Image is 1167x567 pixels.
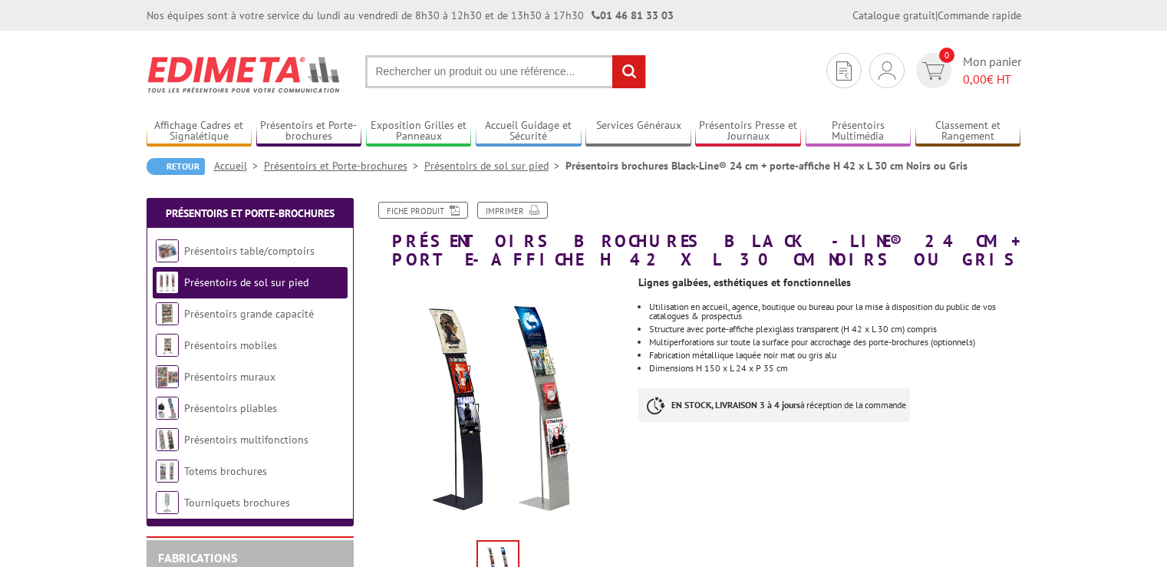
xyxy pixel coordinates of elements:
[184,433,308,447] a: Présentoirs multifonctions
[366,119,472,144] a: Exposition Grilles et Panneaux
[565,158,968,173] li: Présentoirs brochures Black-Line® 24 cm + porte-affiche H 42 x L 30 cm Noirs ou Gris
[592,8,674,22] strong: 01 46 81 33 03
[147,46,342,103] img: Edimeta
[365,55,646,88] input: Rechercher un produit ou une référence...
[156,397,179,420] img: Présentoirs pliables
[184,496,290,509] a: Tourniquets brochures
[852,8,935,22] a: Catalogue gratuit
[184,244,315,258] a: Présentoirs table/comptoirs
[369,276,628,535] img: presentoirs_de_sol_3001.jpg
[852,8,1021,23] div: |
[836,61,852,81] img: devis rapide
[184,401,277,415] a: Présentoirs pliables
[638,275,851,289] strong: Lignes galbées, esthétiques et fonctionnelles
[585,119,691,144] a: Services Généraux
[156,491,179,514] img: Tourniquets brochures
[184,275,308,289] a: Présentoirs de sol sur pied
[424,159,565,173] a: Présentoirs de sol sur pied
[912,53,1021,88] a: devis rapide 0 Mon panier 0,00€ HT
[649,302,1020,321] li: Utilisation en accueil, agence, boutique ou bureau pour la mise à disposition du public de vos ca...
[476,119,582,144] a: Accueil Guidage et Sécurité
[638,388,910,422] p: à réception de la commande
[963,53,1021,88] span: Mon panier
[156,302,179,325] img: Présentoirs grande capacité
[184,464,267,478] a: Totems brochures
[938,8,1021,22] a: Commande rapide
[915,119,1021,144] a: Classement et Rangement
[963,71,1021,88] span: € HT
[156,428,179,451] img: Présentoirs multifonctions
[922,62,944,80] img: devis rapide
[184,370,275,384] a: Présentoirs muraux
[147,8,674,23] div: Nos équipes sont à votre service du lundi au vendredi de 8h30 à 12h30 et de 13h30 à 17h30
[214,159,264,173] a: Accueil
[156,365,179,388] img: Présentoirs muraux
[612,55,645,88] input: rechercher
[264,159,424,173] a: Présentoirs et Porte-brochures
[649,338,1020,347] li: Multiperforations sur toute la surface pour accrochage des porte-brochures (optionnels)
[671,399,800,410] strong: EN STOCK, LIVRAISON 3 à 4 jours
[649,351,1020,360] li: Fabrication métallique laquée noir mat ou gris alu
[358,202,1033,269] h1: Présentoirs brochures Black-Line® 24 cm + porte-affiche H 42 x L 30 cm Noirs ou Gris
[649,364,1020,373] li: Dimensions H 150 x L 24 x P 35 cm
[166,206,335,220] a: Présentoirs et Porte-brochures
[147,119,252,144] a: Affichage Cadres et Signalétique
[147,158,205,175] a: Retour
[963,71,987,87] span: 0,00
[695,119,801,144] a: Présentoirs Presse et Journaux
[156,460,179,483] img: Totems brochures
[806,119,912,144] a: Présentoirs Multimédia
[939,48,954,63] span: 0
[156,271,179,294] img: Présentoirs de sol sur pied
[477,202,548,219] a: Imprimer
[378,202,468,219] a: Fiche produit
[649,325,1020,334] li: Structure avec porte-affiche plexiglass transparent (H 42 x L 30 cm) compris
[184,338,277,352] a: Présentoirs mobiles
[156,334,179,357] img: Présentoirs mobiles
[879,61,895,80] img: devis rapide
[156,239,179,262] img: Présentoirs table/comptoirs
[184,307,314,321] a: Présentoirs grande capacité
[256,119,362,144] a: Présentoirs et Porte-brochures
